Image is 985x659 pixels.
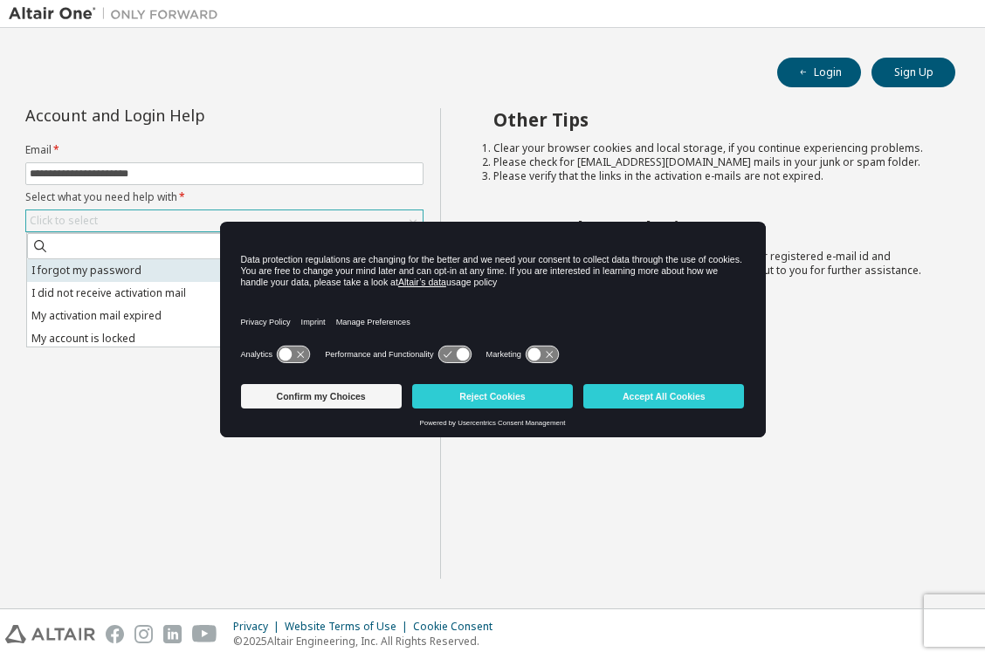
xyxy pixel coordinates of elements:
li: Please check for [EMAIL_ADDRESS][DOMAIN_NAME] mails in your junk or spam folder. [493,155,925,169]
div: Click to select [30,214,98,228]
div: Website Terms of Use [285,620,413,634]
img: youtube.svg [192,625,217,643]
h2: Other Tips [493,108,925,131]
div: Account and Login Help [25,108,344,122]
li: I forgot my password [27,259,420,282]
h2: Not sure how to login? [493,216,925,239]
li: Clear your browser cookies and local storage, if you continue experiencing problems. [493,141,925,155]
img: linkedin.svg [163,625,182,643]
img: facebook.svg [106,625,124,643]
label: Select what you need help with [25,190,424,204]
button: Login [777,58,861,87]
button: Sign Up [871,58,955,87]
label: Email [25,143,424,157]
img: instagram.svg [134,625,153,643]
p: © 2025 Altair Engineering, Inc. All Rights Reserved. [233,634,503,649]
div: Privacy [233,620,285,634]
img: altair_logo.svg [5,625,95,643]
div: Click to select [26,210,423,231]
li: Please verify that the links in the activation e-mails are not expired. [493,169,925,183]
div: Cookie Consent [413,620,503,634]
img: Altair One [9,5,227,23]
